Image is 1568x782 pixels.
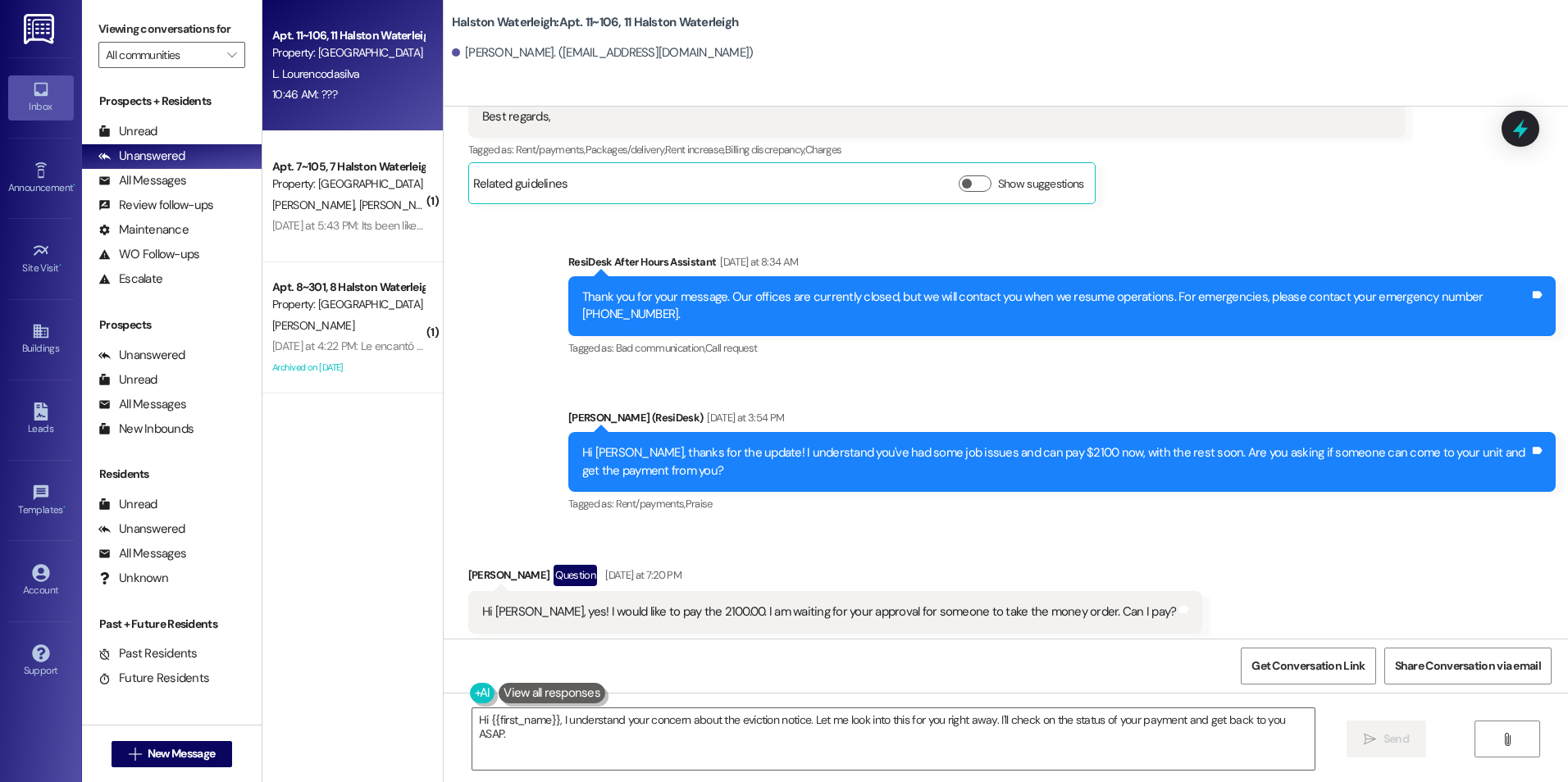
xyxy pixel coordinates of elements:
[601,566,681,584] div: [DATE] at 7:20 PM
[98,221,189,239] div: Maintenance
[98,148,185,165] div: Unanswered
[8,237,74,281] a: Site Visit •
[227,48,236,61] i: 
[716,253,798,271] div: [DATE] at 8:34 AM
[358,198,440,212] span: [PERSON_NAME]
[8,639,74,684] a: Support
[98,197,213,214] div: Review follow-ups
[1364,733,1376,746] i: 
[272,66,359,81] span: L. Lourencodasilva
[129,748,141,761] i: 
[271,357,426,378] div: Archived on [DATE]
[106,42,219,68] input: All communities
[98,271,162,288] div: Escalate
[8,398,74,442] a: Leads
[98,670,209,687] div: Future Residents
[998,175,1084,193] label: Show suggestions
[112,741,233,767] button: New Message
[1241,648,1375,684] button: Get Conversation Link
[516,639,586,652] span: Rent/payments ,
[272,44,424,61] div: Property: [GEOGRAPHIC_DATA]
[82,93,262,110] div: Prospects + Residents
[705,341,757,355] span: Call request
[703,409,784,426] div: [DATE] at 3:54 PM
[725,143,805,157] span: Billing discrepancy ,
[1501,733,1513,746] i: 
[98,570,168,587] div: Unknown
[272,296,424,313] div: Property: [GEOGRAPHIC_DATA]
[98,123,157,140] div: Unread
[8,479,74,523] a: Templates •
[468,565,1203,591] div: [PERSON_NAME]
[98,496,157,513] div: Unread
[1251,657,1365,675] span: Get Conversation Link
[98,347,185,364] div: Unanswered
[98,172,186,189] div: All Messages
[98,396,186,413] div: All Messages
[82,316,262,334] div: Prospects
[516,143,586,157] span: Rent/payments ,
[98,421,194,438] div: New Inbounds
[482,603,1177,621] div: Hi [PERSON_NAME], yes! I would like to pay the 2100.00. I am waiting for your approval for someon...
[473,175,568,199] div: Related guidelines
[468,634,1203,657] div: Tagged as:
[272,318,354,333] span: [PERSON_NAME]
[272,27,424,44] div: Apt. 11~106, 11 Halston Waterleigh
[98,521,185,538] div: Unanswered
[98,246,199,263] div: WO Follow-ups
[98,371,157,389] div: Unread
[616,341,705,355] span: Bad communication ,
[272,158,424,175] div: Apt. 7~105, 7 Halston Waterleigh
[805,143,841,157] span: Charges
[616,497,686,511] span: Rent/payments ,
[8,317,74,361] a: Buildings
[1384,648,1552,684] button: Share Conversation via email
[554,565,597,585] div: Question
[59,260,62,271] span: •
[272,87,337,102] div: 10:46 AM: ???
[582,444,1529,480] div: Hi [PERSON_NAME], thanks for the update! I understand you've had some job issues and can pay $210...
[73,180,75,191] span: •
[24,14,57,44] img: ResiDesk Logo
[272,218,785,233] div: [DATE] at 5:43 PM: Its been like that since we moved here. We were unable to add our bank account...
[568,492,1556,516] div: Tagged as:
[568,336,1556,360] div: Tagged as:
[468,138,1406,161] div: Tagged as:
[686,497,713,511] span: Praise
[82,616,262,633] div: Past + Future Residents
[272,198,359,212] span: [PERSON_NAME]
[472,708,1314,770] textarea: Hi {{first_name}}, I understand your concern about the eviction notice. Let me look into this for...
[8,559,74,603] a: Account
[1395,657,1541,675] span: Share Conversation via email
[82,466,262,483] div: Residents
[586,143,665,157] span: Packages/delivery ,
[568,409,1556,432] div: [PERSON_NAME] (ResiDesk)
[98,545,186,562] div: All Messages
[452,44,754,61] div: [PERSON_NAME]. ([EMAIL_ADDRESS][DOMAIN_NAME])
[272,279,424,296] div: Apt. 8~301, 8 Halston Waterleigh
[63,502,66,513] span: •
[568,253,1556,276] div: ResiDesk After Hours Assistant
[1347,721,1426,757] button: Send
[452,14,738,31] b: Halston Waterleigh: Apt. 11~106, 11 Halston Waterleigh
[98,645,198,662] div: Past Residents
[1383,730,1409,748] span: Send
[272,339,677,353] div: [DATE] at 4:22 PM: Le encantó “[PERSON_NAME] ([PERSON_NAME]): You're welcome.”
[272,175,424,193] div: Property: [GEOGRAPHIC_DATA]
[148,745,215,762] span: New Message
[665,143,725,157] span: Rent increase ,
[8,75,74,120] a: Inbox
[98,16,245,42] label: Viewing conversations for
[586,639,664,652] span: Positive response
[582,289,1529,324] div: Thank you for your message. Our offices are currently closed, but we will contact you when we res...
